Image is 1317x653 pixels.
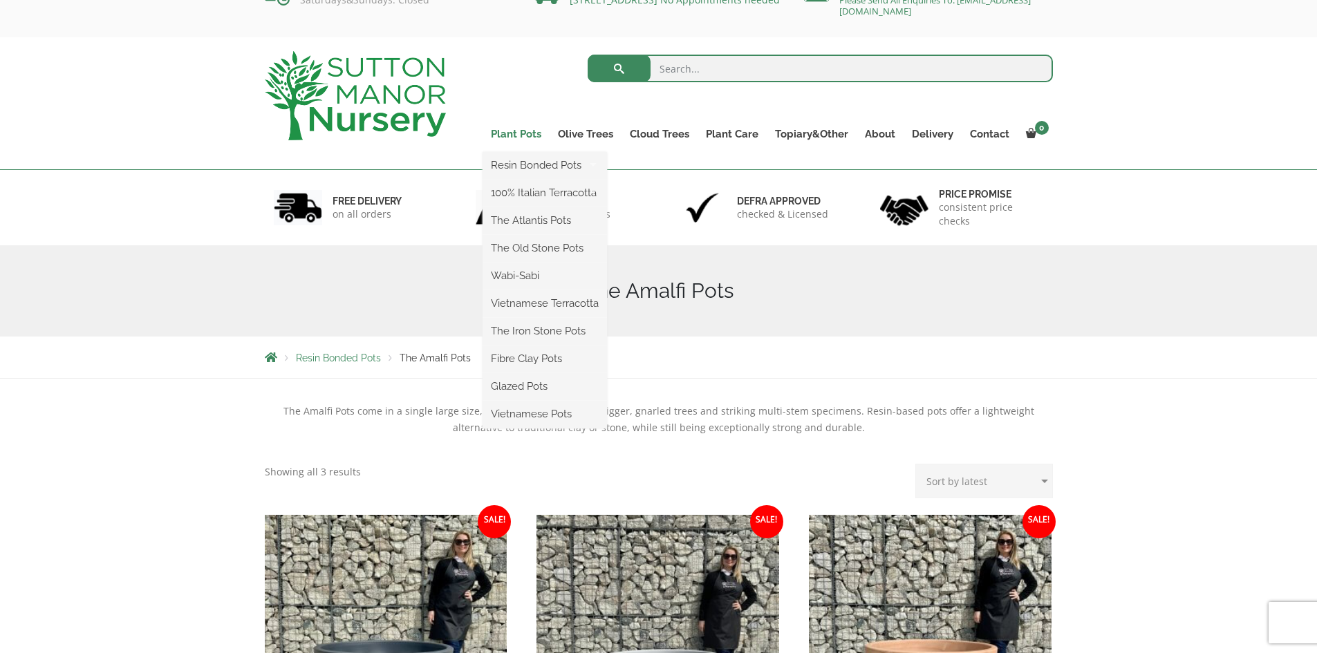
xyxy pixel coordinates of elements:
a: Wabi-Sabi [483,265,607,286]
h1: The Amalfi Pots [265,278,1053,303]
p: The Amalfi Pots come in a single large size, designed specifically for bigger, gnarled trees and ... [265,403,1053,436]
img: 1.jpg [274,190,322,225]
img: logo [265,51,446,140]
p: consistent price checks [939,200,1044,228]
span: 0 [1035,121,1049,135]
a: Resin Bonded Pots [296,352,381,363]
h6: FREE DELIVERY [333,195,402,207]
a: Topiary&Other [767,124,857,144]
a: Vietnamese Terracotta [483,293,607,314]
a: Glazed Pots [483,376,607,397]
h6: Price promise [939,188,1044,200]
a: About [857,124,904,144]
p: on all orders [333,207,402,221]
a: The Atlantis Pots [483,210,607,231]
h6: Defra approved [737,195,828,207]
img: 2.jpg [476,190,524,225]
img: 4.jpg [880,187,928,229]
input: Search... [588,55,1053,82]
a: Resin Bonded Pots [483,155,607,176]
p: Showing all 3 results [265,464,361,480]
a: Fibre Clay Pots [483,348,607,369]
a: Contact [962,124,1018,144]
a: Delivery [904,124,962,144]
a: 100% Italian Terracotta [483,182,607,203]
a: Cloud Trees [622,124,698,144]
span: Sale! [1022,505,1056,538]
a: Olive Trees [550,124,622,144]
p: checked & Licensed [737,207,828,221]
a: 0 [1018,124,1053,144]
a: Plant Care [698,124,767,144]
span: Sale! [750,505,783,538]
select: Shop order [915,464,1053,498]
span: The Amalfi Pots [400,352,471,363]
img: 3.jpg [678,190,727,225]
a: The Iron Stone Pots [483,321,607,341]
span: Sale! [478,505,511,538]
a: Vietnamese Pots [483,404,607,424]
a: Plant Pots [483,124,550,144]
nav: Breadcrumbs [265,352,1053,363]
a: The Old Stone Pots [483,238,607,258]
